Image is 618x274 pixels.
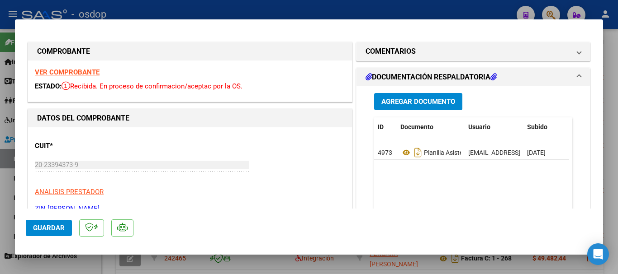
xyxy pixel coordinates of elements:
i: Descargar documento [412,145,424,160]
span: Guardar [33,224,65,232]
div: Open Intercom Messenger [587,243,609,265]
h1: COMENTARIOS [366,46,416,57]
span: ESTADO: [35,82,62,90]
span: ID [378,123,384,130]
h1: DOCUMENTACIÓN RESPALDATORIA [366,72,497,83]
strong: DATOS DEL COMPROBANTE [37,114,129,122]
span: Subido [527,123,547,130]
span: Usuario [468,123,490,130]
span: ANALISIS PRESTADOR [35,188,104,196]
button: Guardar [26,220,72,236]
mat-expansion-panel-header: COMENTARIOS [357,42,590,60]
span: Agregar Documento [381,98,455,106]
datatable-header-cell: Usuario [465,117,523,137]
span: [DATE] [527,149,546,156]
datatable-header-cell: Acción [569,117,614,137]
datatable-header-cell: Subido [523,117,569,137]
div: DOCUMENTACIÓN RESPALDATORIA [357,86,590,274]
span: 4973 [378,149,392,156]
p: CUIT [35,141,128,151]
span: Documento [400,123,433,130]
p: ZIN [PERSON_NAME] [35,204,345,214]
mat-expansion-panel-header: DOCUMENTACIÓN RESPALDATORIA [357,68,590,86]
span: Recibida. En proceso de confirmacion/aceptac por la OS. [62,82,242,90]
datatable-header-cell: ID [374,117,397,137]
datatable-header-cell: Documento [397,117,465,137]
a: VER COMPROBANTE [35,68,100,76]
strong: COMPROBANTE [37,47,90,56]
span: Planilla Asistencia [400,149,475,156]
button: Agregar Documento [374,93,462,110]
